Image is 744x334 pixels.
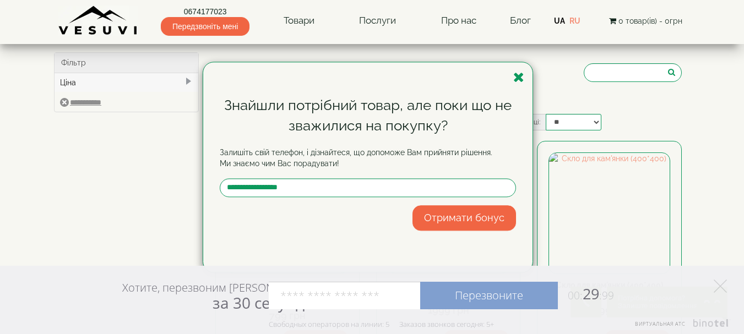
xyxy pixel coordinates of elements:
span: Виртуальная АТС [635,320,686,327]
div: Свободных операторов на линии: 5 Заказов звонков сегодня: 5+ [269,320,494,328]
span: за 30 секунд? [213,292,311,313]
a: Виртуальная АТС [628,319,730,334]
div: Знайшли потрібний товар, але поки що не зважилися на покупку? [220,95,516,136]
a: Перезвоните [420,282,558,309]
span: :99 [599,288,614,303]
div: Хотите, перезвоним [PERSON_NAME] [122,281,311,311]
button: Отримати бонус [412,205,516,231]
p: Залишіть свій телефон, і дізнайтеся, що допоможе Вам прийняти рішення. Ми знаємо чим Вас порадувати! [220,147,516,169]
span: 00: [568,288,583,303]
span: 29 [558,283,614,304]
